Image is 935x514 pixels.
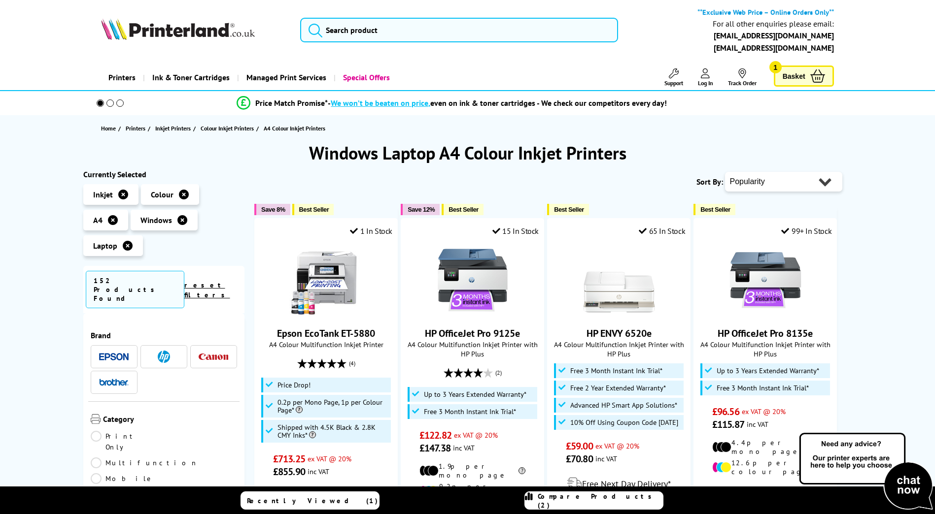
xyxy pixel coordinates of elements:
[99,376,129,388] a: Brother
[639,226,685,236] div: 65 In Stock
[783,69,805,83] span: Basket
[184,281,230,299] a: reset filters
[237,65,334,90] a: Managed Print Services
[566,440,593,452] span: £59.00
[151,190,173,199] span: Colour
[424,408,516,416] span: Free 3 Month Instant Ink Trial*
[331,98,430,108] span: We won’t be beaten on price,
[277,381,311,389] span: Price Drop!
[91,473,164,484] a: Mobile
[91,414,101,424] img: Category
[349,354,355,373] span: (4)
[350,226,392,236] div: 1 In Stock
[289,309,363,319] a: Epson EcoTank ET-5880
[149,351,178,363] a: HP
[436,309,510,319] a: HP OfficeJet Pro 9125e
[152,65,230,90] span: Ink & Toner Cartridges
[300,18,618,42] input: Search product
[712,438,818,456] li: 4.4p per mono page
[101,18,255,40] img: Printerland Logo
[143,65,237,90] a: Ink & Toner Cartridges
[538,492,663,510] span: Compare Products (2)
[155,123,193,133] a: Inkjet Printers
[419,429,451,442] span: £122.82
[101,123,118,133] a: Home
[101,18,288,42] a: Printerland Logo
[747,419,768,429] span: inc VAT
[101,65,143,90] a: Printers
[595,441,639,450] span: ex VAT @ 20%
[273,452,305,465] span: £713.25
[570,401,677,409] span: Advanced HP Smart App Solutions*
[140,215,172,225] span: Windows
[158,351,170,363] img: HP
[553,340,685,358] span: A4 Colour Multifunction Inkjet Printer with HP Plus
[241,491,380,510] a: Recently Viewed (1)
[247,496,378,505] span: Recently Viewed (1)
[696,177,723,187] span: Sort By:
[419,462,525,480] li: 1.9p per mono page
[712,458,818,476] li: 12.6p per colour page
[582,243,656,317] img: HP ENVY 6520e
[728,68,757,87] a: Track Order
[718,327,813,340] a: HP OfficeJet Pro 8135e
[103,414,238,426] span: Category
[781,226,831,236] div: 99+ In Stock
[698,68,713,87] a: Log In
[449,206,479,213] span: Best Seller
[199,351,228,363] a: Canon
[742,407,786,416] span: ex VAT @ 20%
[570,367,662,375] span: Free 3 Month Instant Ink Trial*
[492,226,539,236] div: 15 In Stock
[277,327,375,340] a: Epson EcoTank ET-5880
[334,65,397,90] a: Special Offers
[453,443,475,452] span: inc VAT
[717,384,809,392] span: Free 3 Month Instant Ink Trial*
[524,491,663,510] a: Compare Products (2)
[78,95,826,112] li: modal_Promise
[277,423,389,439] span: Shipped with 4.5K Black & 2.8K CMY Inks*
[554,206,584,213] span: Best Seller
[273,485,379,503] li: 0.3p per mono page
[292,204,334,215] button: Best Seller
[99,351,129,363] a: Epson
[289,243,363,317] img: Epson EcoTank ET-5880
[83,169,245,179] div: Currently Selected
[99,353,129,360] img: Epson
[714,31,834,40] a: [EMAIL_ADDRESS][DOMAIN_NAME]
[255,98,328,108] span: Price Match Promise*
[700,206,730,213] span: Best Seller
[408,206,435,213] span: Save 12%
[99,379,129,385] img: Brother
[587,327,652,340] a: HP ENVY 6520e
[254,204,290,215] button: Save 8%
[495,363,502,382] span: (2)
[328,98,667,108] div: - even on ink & toner cartridges - We check our competitors every day!
[299,206,329,213] span: Best Seller
[570,384,666,392] span: Free 2 Year Extended Warranty*
[714,43,834,53] a: [EMAIL_ADDRESS][DOMAIN_NAME]
[769,61,782,73] span: 1
[201,123,254,133] span: Colour Inkjet Printers
[308,454,351,463] span: ex VAT @ 20%
[712,418,744,431] span: £115.87
[401,204,440,215] button: Save 12%
[419,482,525,500] li: 9.2p per colour page
[664,79,683,87] span: Support
[582,309,656,319] a: HP ENVY 6520e
[693,204,735,215] button: Best Seller
[424,390,526,398] span: Up to 3 Years Extended Warranty*
[728,309,802,319] a: HP OfficeJet Pro 8135e
[199,353,228,360] img: Canon
[83,141,852,164] h1: Windows Laptop A4 Colour Inkjet Printers
[91,330,238,340] span: Brand
[553,470,685,498] div: modal_delivery
[664,68,683,87] a: Support
[436,243,510,317] img: HP OfficeJet Pro 9125e
[201,123,256,133] a: Colour Inkjet Printers
[93,190,113,199] span: Inkjet
[406,340,539,358] span: A4 Colour Multifunction Inkjet Printer with HP Plus
[260,340,392,349] span: A4 Colour Multifunction Inkjet Printer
